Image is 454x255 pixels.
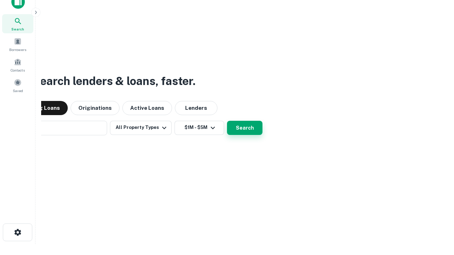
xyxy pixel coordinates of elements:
[2,76,33,95] a: Saved
[13,88,23,93] span: Saved
[175,121,224,135] button: $1M - $5M
[227,121,262,135] button: Search
[2,55,33,74] a: Contacts
[419,198,454,232] iframe: Chat Widget
[9,47,26,52] span: Borrowers
[71,101,120,115] button: Originations
[2,14,33,33] a: Search
[32,73,195,90] h3: Search lenders & loans, faster.
[175,101,217,115] button: Lenders
[11,26,24,32] span: Search
[122,101,172,115] button: Active Loans
[11,67,25,73] span: Contacts
[110,121,172,135] button: All Property Types
[2,35,33,54] a: Borrowers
